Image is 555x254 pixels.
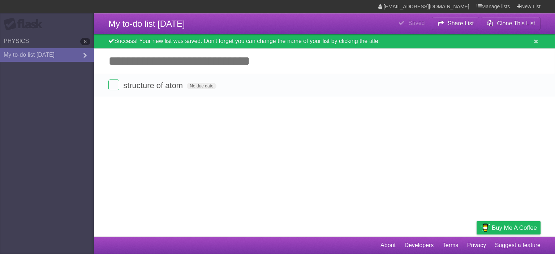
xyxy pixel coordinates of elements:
a: About [380,238,396,252]
b: Clone This List [497,20,535,26]
span: structure of atom [123,81,185,90]
a: Terms [443,238,459,252]
b: Share List [448,20,474,26]
div: Flask [4,18,47,31]
a: Developers [404,238,434,252]
b: 8 [80,38,90,45]
span: No due date [187,83,216,89]
span: Buy me a coffee [492,221,537,234]
a: Suggest a feature [495,238,541,252]
span: My to-do list [DATE] [108,19,185,29]
button: Clone This List [481,17,541,30]
b: Saved [408,20,425,26]
a: Buy me a coffee [477,221,541,234]
div: Success! Your new list was saved. Don't forget you can change the name of your list by clicking t... [94,34,555,48]
button: Share List [432,17,479,30]
img: Buy me a coffee [480,221,490,234]
label: Done [108,79,119,90]
a: Privacy [467,238,486,252]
